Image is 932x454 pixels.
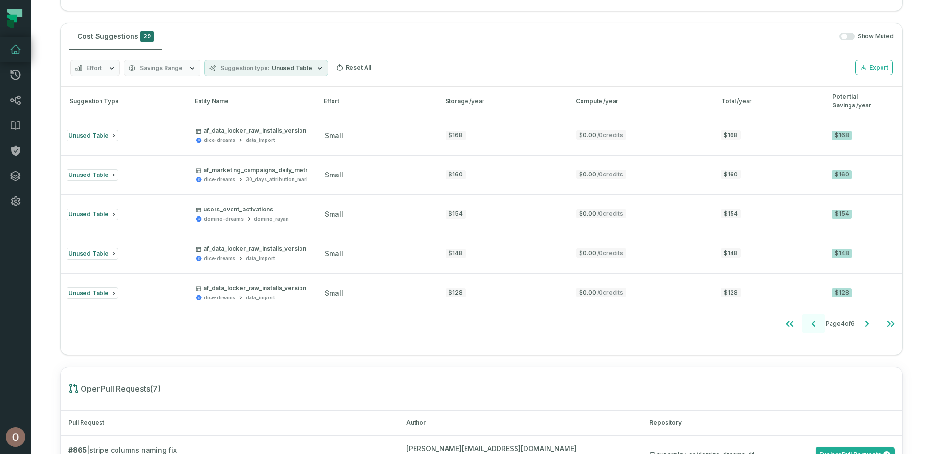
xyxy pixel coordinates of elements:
span: / 0 credits [597,171,623,178]
th: Author [399,411,642,436]
ul: Page 4 of 6 [778,314,902,333]
div: domino_rayan [254,215,289,223]
span: $0.00 [576,248,626,258]
span: small [325,210,343,218]
button: Unused Tableaf_data_locker_raw_installs_versioned_ios_21dice-dreamsdata_importsmall$148$0.00/0cre... [61,234,902,273]
span: Unused Table [272,64,312,72]
span: Unused Table [68,132,109,139]
div: Storage [445,97,559,105]
span: Unused Table [68,210,109,218]
button: Go to next page [855,314,879,333]
span: /year [603,97,618,105]
span: $0.00 [576,209,626,218]
span: 29 [140,31,154,42]
div: domino-dreams [204,215,244,223]
span: Effort [86,64,102,72]
div: Suggestion Type [66,97,177,105]
div: $148 [832,249,852,258]
div: $168 [446,131,466,140]
th: Repository [642,411,902,436]
div: 30_days_attribution_marketing [246,176,321,183]
span: $168 [721,130,741,140]
p: af_data_locker_raw_installs_versioned_06 [196,127,324,135]
p: af_data_locker_raw_installs_versioned_ios_18 [196,284,334,292]
span: /year [856,102,871,109]
div: Entity Name [195,97,306,105]
button: Effort [70,60,120,76]
span: Suggestion type [220,64,270,72]
span: Unused Table [68,289,109,297]
button: Reset All [332,60,375,75]
span: /year [737,97,752,105]
span: $128 [721,288,741,297]
button: Go to previous page [802,314,825,333]
div: data_import [246,255,275,262]
button: Unused Tableaf_data_locker_raw_installs_versioned_06dice-dreamsdata_importsmall$168$0.00/0credits... [61,116,902,155]
div: $160 [832,170,852,179]
nav: pagination [61,314,902,333]
span: /year [469,97,484,105]
span: Savings Range [140,64,183,72]
strong: # 865 [68,446,87,454]
p: af_marketing_campaigns_daily_metrics_agg_30 [196,166,340,174]
span: $0.00 [576,130,626,140]
div: dice-dreams [204,255,235,262]
div: $168 [832,131,852,140]
p: af_data_locker_raw_installs_versioned_ios_21 [196,245,335,253]
span: $154 [721,209,741,218]
div: $128 [832,288,852,297]
span: / 0 credits [597,131,623,139]
span: small [325,171,343,179]
div: data_import [246,294,275,301]
button: Export [855,60,893,75]
img: avatar of Ohad Tal [6,427,25,447]
span: / 0 credits [597,249,623,257]
button: Go to first page [778,314,801,333]
div: dice-dreams [204,176,235,183]
button: Unused Tableusers_event_activationsdomino-dreamsdomino_rayansmall$154$0.00/0credits$154$154 [61,194,902,233]
div: $148 [446,249,466,258]
div: Total [721,97,815,105]
span: $0.00 [576,170,626,179]
span: Unused Table [68,171,109,178]
div: Effort [324,97,428,105]
div: $128 [446,288,466,297]
div: dice-dreams [204,294,235,301]
span: Unused Table [68,250,109,257]
div: Potential Savings [832,92,898,110]
th: Pull Request [61,411,399,436]
span: small [325,249,343,258]
p: users_event_activations [196,206,289,213]
span: small [325,131,343,140]
button: Unused Tableaf_marketing_campaigns_daily_metrics_agg_30dice-dreams30_days_attribution_marketingsm... [61,155,902,194]
div: data_import [246,137,275,144]
button: Suggestion typeUnused Table [204,60,328,76]
span: $0.00 [576,288,626,297]
button: Savings Range [124,60,200,76]
span: / 0 credits [597,210,623,217]
button: Cost Suggestions [69,23,162,50]
div: $154 [446,210,466,219]
span: $148 [721,248,741,258]
div: Show Muted [166,33,894,41]
div: dice-dreams [204,137,235,144]
h1: Open Pull Requests ( 7 ) [68,383,910,395]
button: Unused Tableaf_data_locker_raw_installs_versioned_ios_18dice-dreamsdata_importsmall$128$0.00/0cre... [61,273,902,312]
div: $160 [446,170,466,179]
span: small [325,289,343,297]
div: $154 [832,210,852,219]
button: Go to last page [879,314,902,333]
div: Compute [576,97,704,105]
span: $160 [721,170,741,179]
span: / 0 credits [597,289,623,296]
div: [PERSON_NAME][EMAIL_ADDRESS][DOMAIN_NAME] [406,443,634,454]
